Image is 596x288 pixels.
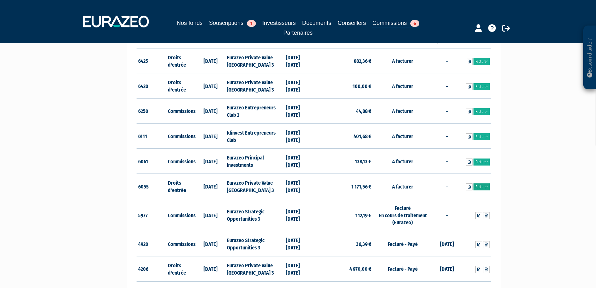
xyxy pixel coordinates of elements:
[166,48,196,73] td: Droits d'entrée
[338,18,366,27] a: Conseillers
[166,149,196,174] td: Commissions
[473,159,490,166] a: Facturer
[225,73,284,99] td: Eurazeo Private Value [GEOGRAPHIC_DATA] 3
[196,174,225,199] td: [DATE]
[586,29,593,86] p: Besoin d'aide ?
[284,99,314,124] td: [DATE] [DATE]
[196,99,225,124] td: [DATE]
[314,199,373,231] td: 112,19 €
[137,174,166,199] td: 6055
[314,123,373,149] td: 401,68 €
[262,18,296,27] a: Investisseurs
[410,20,419,27] span: 6
[196,48,225,73] td: [DATE]
[432,174,462,199] td: -
[373,256,432,282] td: Facturé - Payé
[373,231,432,256] td: Facturé - Payé
[166,174,196,199] td: Droits d'entrée
[432,48,462,73] td: -
[473,133,490,140] a: Facturer
[473,183,490,190] a: Facturer
[432,199,462,231] td: -
[373,123,432,149] td: A facturer
[137,73,166,99] td: 6420
[373,199,432,231] td: Facturé En cours de traitement (Eurazeo)
[166,231,196,256] td: Commissions
[373,99,432,124] td: A facturer
[284,123,314,149] td: [DATE] [DATE]
[373,174,432,199] td: A facturer
[284,231,314,256] td: [DATE] [DATE]
[137,199,166,231] td: 5977
[314,99,373,124] td: 44,88 €
[473,58,490,65] a: Facturer
[196,123,225,149] td: [DATE]
[283,28,313,37] a: Partenaires
[247,20,256,27] span: 1
[314,48,373,73] td: 882,36 €
[432,256,462,282] td: [DATE]
[137,149,166,174] td: 6061
[373,48,432,73] td: A facturer
[373,149,432,174] td: A facturer
[137,123,166,149] td: 6111
[284,256,314,282] td: [DATE] [DATE]
[432,123,462,149] td: -
[166,256,196,282] td: Droits d'entrée
[225,199,284,231] td: Eurazeo Strategic Opportunities 3
[372,18,419,28] a: Commissions6
[314,256,373,282] td: 4 970,00 €
[196,231,225,256] td: [DATE]
[225,256,284,282] td: Eurazeo Private Value [GEOGRAPHIC_DATA] 3
[196,149,225,174] td: [DATE]
[432,73,462,99] td: -
[314,231,373,256] td: 36,39 €
[137,48,166,73] td: 6425
[196,256,225,282] td: [DATE]
[137,99,166,124] td: 6250
[166,199,196,231] td: Commissions
[432,99,462,124] td: -
[83,16,149,27] img: 1732889491-logotype_eurazeo_blanc_rvb.png
[209,18,256,27] a: Souscriptions1
[284,174,314,199] td: [DATE] [DATE]
[473,83,490,90] a: Facturer
[284,48,314,73] td: [DATE] [DATE]
[177,18,203,27] a: Nos fonds
[432,149,462,174] td: -
[137,231,166,256] td: 4920
[225,99,284,124] td: Eurazeo Entrepreneurs Club 2
[284,199,314,231] td: [DATE] [DATE]
[473,108,490,115] a: Facturer
[284,149,314,174] td: [DATE] [DATE]
[137,256,166,282] td: 4206
[373,73,432,99] td: A facturer
[225,149,284,174] td: Eurazeo Principal Investments
[166,73,196,99] td: Droits d'entrée
[225,48,284,73] td: Eurazeo Private Value [GEOGRAPHIC_DATA] 3
[225,174,284,199] td: Eurazeo Private Value [GEOGRAPHIC_DATA] 3
[196,199,225,231] td: [DATE]
[284,73,314,99] td: [DATE] [DATE]
[166,99,196,124] td: Commissions
[314,73,373,99] td: 100,00 €
[302,18,331,27] a: Documents
[196,73,225,99] td: [DATE]
[314,174,373,199] td: 1 171,56 €
[225,123,284,149] td: Idinvest Entrepreneurs Club
[314,149,373,174] td: 138,13 €
[432,231,462,256] td: [DATE]
[225,231,284,256] td: Eurazeo Strategic Opportunities 3
[166,123,196,149] td: Commissions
